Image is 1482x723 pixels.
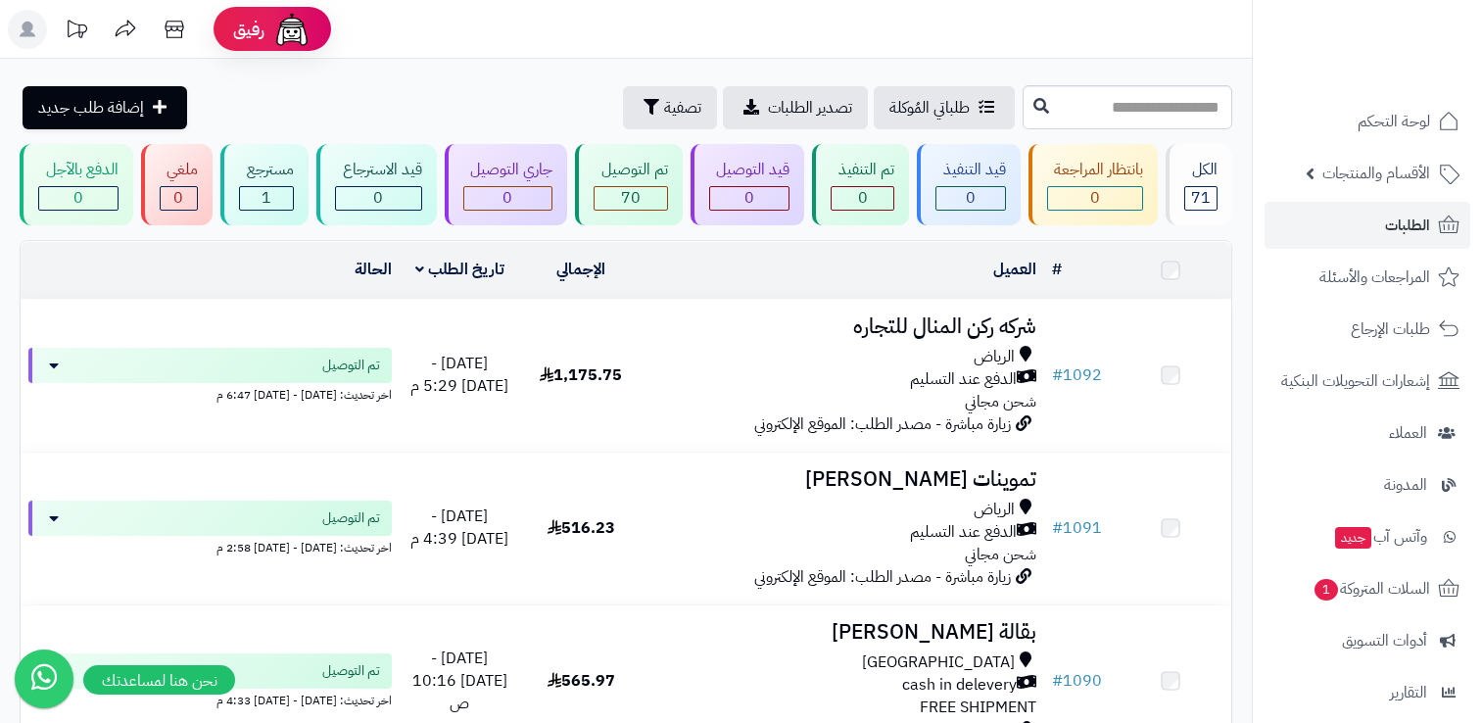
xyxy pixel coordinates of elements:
span: السلات المتروكة [1313,575,1430,602]
div: 0 [161,187,198,210]
span: العملاء [1389,419,1427,447]
span: 0 [373,186,383,210]
span: الرياض [974,499,1015,521]
span: 70 [621,186,641,210]
div: تم التنفيذ [831,159,894,181]
button: تصفية [623,86,717,129]
span: 0 [73,186,83,210]
div: الكل [1184,159,1218,181]
span: زيارة مباشرة - مصدر الطلب: الموقع الإلكتروني [754,565,1011,589]
a: طلبات الإرجاع [1265,306,1470,353]
a: مسترجع 1 [216,144,312,225]
span: # [1052,516,1063,540]
a: الطلبات [1265,202,1470,249]
a: تم التنفيذ 0 [808,144,913,225]
span: 1 [262,186,271,210]
img: logo-2.png [1349,44,1463,85]
span: الدفع عند التسليم [910,521,1017,544]
a: إشعارات التحويلات البنكية [1265,358,1470,405]
span: 516.23 [548,516,615,540]
span: الأقسام والمنتجات [1322,160,1430,187]
div: اخر تحديث: [DATE] - [DATE] 6:47 م [28,383,392,404]
a: السلات المتروكة1 [1265,565,1470,612]
h3: شركه ركن المنال للتجاره [649,315,1037,338]
div: 0 [710,187,789,210]
h3: تموينات [PERSON_NAME] [649,468,1037,491]
div: مسترجع [239,159,294,181]
a: العميل [993,258,1036,281]
span: تصفية [664,96,701,120]
span: شحن مجاني [965,543,1036,566]
span: لوحة التحكم [1358,108,1430,135]
a: العملاء [1265,410,1470,457]
span: # [1052,669,1063,693]
a: لوحة التحكم [1265,98,1470,145]
a: أدوات التسويق [1265,617,1470,664]
span: 71 [1191,186,1211,210]
div: اخر تحديث: [DATE] - [DATE] 4:33 م [28,689,392,709]
div: 0 [464,187,552,210]
span: 0 [502,186,512,210]
a: #1091 [1052,516,1102,540]
a: # [1052,258,1062,281]
span: 1 [1315,579,1339,602]
a: وآتس آبجديد [1265,513,1470,560]
span: رفيق [233,18,264,41]
span: شحن مجاني [965,390,1036,413]
h3: بقالة [PERSON_NAME] [649,621,1037,644]
span: تصدير الطلبات [768,96,852,120]
span: 0 [744,186,754,210]
a: الدفع بالآجل 0 [16,144,137,225]
img: ai-face.png [272,10,311,49]
div: اخر تحديث: [DATE] - [DATE] 2:58 م [28,536,392,556]
span: 0 [173,186,183,210]
span: 0 [858,186,868,210]
a: تصدير الطلبات [723,86,868,129]
a: إضافة طلب جديد [23,86,187,129]
a: قيد التوصيل 0 [687,144,809,225]
span: الرياض [974,346,1015,368]
span: 1,175.75 [540,363,622,387]
div: 0 [832,187,893,210]
span: FREE SHIPMENT [920,696,1036,719]
a: الكل71 [1162,144,1236,225]
a: قيد التنفيذ 0 [913,144,1025,225]
span: أدوات التسويق [1342,627,1427,654]
span: إشعارات التحويلات البنكية [1281,367,1430,395]
span: [DATE] - [DATE] 5:29 م [410,352,508,398]
a: الحالة [355,258,392,281]
span: cash in delevery [902,674,1017,697]
div: 0 [936,187,1005,210]
a: التقارير [1265,669,1470,716]
div: 0 [336,187,421,210]
a: #1092 [1052,363,1102,387]
a: طلباتي المُوكلة [874,86,1015,129]
span: طلبات الإرجاع [1351,315,1430,343]
span: جديد [1335,527,1371,549]
div: تم التوصيل [594,159,668,181]
a: تم التوصيل 70 [571,144,687,225]
span: المدونة [1384,471,1427,499]
span: تم التوصيل [322,508,380,528]
a: تحديثات المنصة [52,10,101,54]
div: ملغي [160,159,199,181]
div: قيد التنفيذ [935,159,1006,181]
a: ملغي 0 [137,144,217,225]
span: 565.97 [548,669,615,693]
a: المدونة [1265,461,1470,508]
span: وآتس آب [1333,523,1427,551]
div: قيد الاسترجاع [335,159,422,181]
span: # [1052,363,1063,387]
a: الإجمالي [556,258,605,281]
span: 0 [966,186,976,210]
span: الطلبات [1385,212,1430,239]
a: #1090 [1052,669,1102,693]
span: تم التوصيل [322,356,380,375]
div: جاري التوصيل [463,159,553,181]
span: [GEOGRAPHIC_DATA] [862,651,1015,674]
div: قيد التوصيل [709,159,790,181]
span: إضافة طلب جديد [38,96,144,120]
span: تم التوصيل [322,661,380,681]
span: [DATE] - [DATE] 4:39 م [410,505,508,551]
div: 1 [240,187,293,210]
